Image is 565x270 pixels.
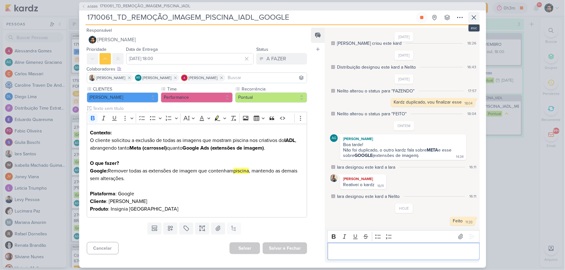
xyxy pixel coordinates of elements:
[167,86,233,92] label: Time
[136,76,140,79] p: AG
[343,182,375,187] div: Reativei o kardz
[453,218,463,224] div: Feito
[337,111,407,117] div: Nelito alterou o status para "FEITO"
[341,136,465,142] div: [PERSON_NAME]
[394,99,462,105] div: Kardz duplicado, vou finalizar esse
[86,12,415,23] input: Kard Sem Título
[469,24,480,31] div: esc
[90,198,304,205] p: : [PERSON_NAME]
[330,134,338,142] div: Aline Gimenez Graciano
[87,124,307,218] div: Editor editing area: main
[89,36,96,44] img: Nelito Junior
[87,47,107,52] label: Prioridade
[90,191,115,197] strong: Plataforma
[90,167,304,198] p: Remover todas as extensões de imagem que contenham , mantendo as demais sem alterações. : Google
[90,160,119,166] strong: O que fazer?
[87,28,112,33] label: Responsável
[343,142,463,147] div: Boa tarde!
[337,193,400,200] div: Iara designou este kard a Nelito
[90,130,112,136] strong: Contexto:
[126,53,254,64] input: Select a date
[227,74,306,82] input: Buscar
[337,88,415,94] div: Nelito alterou o status para "FAZENDO"
[427,147,438,153] strong: META
[337,64,416,71] div: Distribuição designou este kard a Nelito
[90,129,304,159] p: O cliente solicitou a exclusão de todas as imagens que mostram piscina nos criativos do , abrange...
[135,75,141,81] div: Aline Gimenez Graciano
[241,86,307,92] label: Recorrência
[332,137,336,140] p: AG
[355,153,373,158] strong: GOOGLE
[456,154,464,159] div: 14:34
[87,242,119,254] button: Cancelar
[126,47,158,52] label: Data de Entrega
[181,75,188,81] img: Alessandra Gomes
[90,198,106,205] strong: Cliente
[331,112,335,116] div: Este log é visível à todos no kard
[468,40,477,46] div: 18:26
[284,137,295,144] strong: IADL
[465,101,473,106] div: 18:04
[98,36,136,44] span: [PERSON_NAME]
[87,34,307,45] button: [PERSON_NAME]
[331,89,335,93] div: Este log é visível à todos no kard
[341,176,385,182] div: [PERSON_NAME]
[129,145,167,151] strong: Meta (carrossel)
[327,230,479,243] div: Editor toolbar
[92,105,307,112] input: Texto sem título
[331,194,335,198] div: Este log é visível à todos no kard
[90,206,108,212] strong: Produto
[235,92,307,103] button: Pontual
[331,41,335,45] div: Este log é visível à todos no kard
[470,193,477,199] div: 16:11
[468,111,477,117] div: 18:04
[189,75,218,81] span: [PERSON_NAME]
[256,47,268,52] label: Status
[87,92,159,103] button: [PERSON_NAME]
[90,168,108,174] strong: Google:
[468,64,477,70] div: 16:43
[266,55,286,63] div: A FAZER
[90,205,304,213] p: : Insignia [GEOGRAPHIC_DATA]
[343,147,453,158] div: Não foi duplicado, o outro kardz fala sobre e esse sobre (extensões de imagem).
[327,243,479,260] div: Editor editing area: main
[377,184,384,189] div: 16:11
[87,66,307,72] div: Colaboradores
[87,112,307,124] div: Editor toolbar
[183,145,264,151] strong: Google Ads (extensões de imagem)
[337,40,402,47] div: Aline criou este kard
[331,65,335,69] div: Este log é visível à todos no kard
[233,168,249,174] mark: piscina
[89,75,95,81] img: Iara Santos
[143,75,172,81] span: [PERSON_NAME]
[330,174,338,182] img: Iara Santos
[419,15,424,20] div: Parar relógio
[93,86,159,92] label: CLIENTES
[337,164,395,171] div: Iara designou este kard a Iara
[161,92,233,103] button: Performance
[256,53,307,64] button: A FAZER
[331,165,335,169] div: Este log é visível à todos no kard
[466,220,473,225] div: 11:33
[97,75,126,81] span: [PERSON_NAME]
[468,88,477,94] div: 17:57
[470,164,477,170] div: 16:11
